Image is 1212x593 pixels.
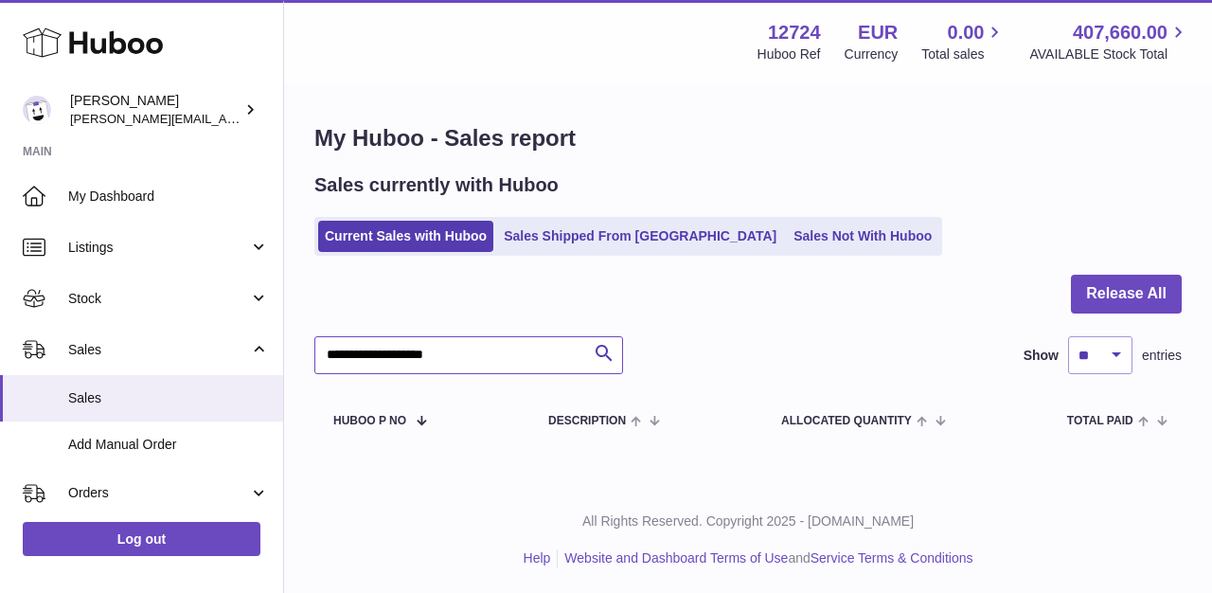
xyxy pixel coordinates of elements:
span: ALLOCATED Quantity [781,415,912,427]
span: Listings [68,239,249,257]
span: Add Manual Order [68,436,269,454]
a: 0.00 Total sales [921,20,1006,63]
span: entries [1142,347,1182,365]
a: Website and Dashboard Terms of Use [564,550,788,566]
span: My Dashboard [68,188,269,206]
a: Sales Shipped From [GEOGRAPHIC_DATA] [497,221,783,252]
li: and [558,549,972,567]
a: 407,660.00 AVAILABLE Stock Total [1029,20,1189,63]
h1: My Huboo - Sales report [314,123,1182,153]
span: Description [548,415,626,427]
a: Log out [23,522,260,556]
span: Total sales [921,45,1006,63]
a: Help [524,550,551,566]
span: [PERSON_NAME][EMAIL_ADDRESS][DOMAIN_NAME] [70,111,380,126]
span: Huboo P no [333,415,406,427]
button: Release All [1071,275,1182,314]
div: Currency [845,45,899,63]
span: Orders [68,484,249,502]
div: Huboo Ref [757,45,821,63]
strong: 12724 [768,20,821,45]
img: sebastian@ffern.co [23,96,51,124]
span: 0.00 [948,20,985,45]
span: Sales [68,341,249,359]
span: 407,660.00 [1073,20,1167,45]
p: All Rights Reserved. Copyright 2025 - [DOMAIN_NAME] [299,512,1197,530]
div: [PERSON_NAME] [70,92,241,128]
a: Sales Not With Huboo [787,221,938,252]
a: Service Terms & Conditions [811,550,973,566]
h2: Sales currently with Huboo [314,172,559,198]
span: Total paid [1067,415,1133,427]
span: Sales [68,389,269,407]
strong: EUR [858,20,898,45]
a: Current Sales with Huboo [318,221,493,252]
label: Show [1024,347,1059,365]
span: AVAILABLE Stock Total [1029,45,1189,63]
span: Stock [68,290,249,308]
